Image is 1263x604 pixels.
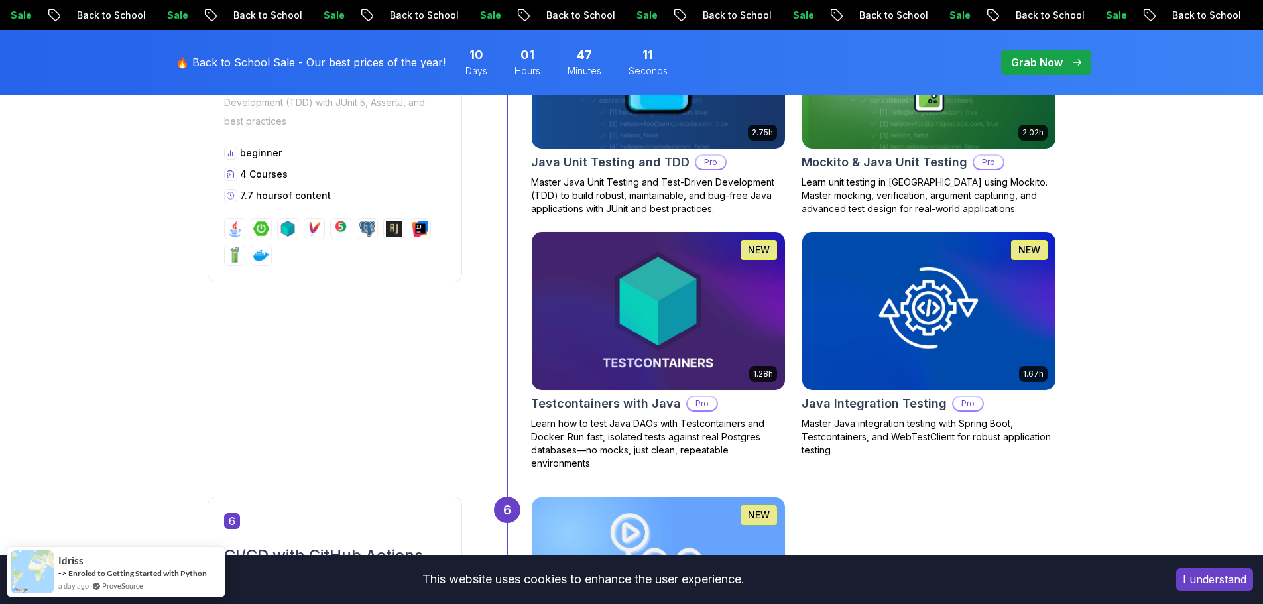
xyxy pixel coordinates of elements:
p: 2.02h [1022,127,1044,138]
p: Learn how to test Java DAOs with Testcontainers and Docker. Run fast, isolated tests against real... [531,417,786,470]
p: Learn unit testing in [GEOGRAPHIC_DATA] using Mockito. Master mocking, verification, argument cap... [802,176,1056,215]
span: 47 Minutes [577,46,592,64]
img: Java Integration Testing card [802,232,1055,390]
p: Back to School [42,9,133,22]
h2: CI/CD with GitHub Actions [224,545,446,566]
h2: Mockito & Java Unit Testing [802,153,967,172]
a: Testcontainers with Java card1.28hNEWTestcontainers with JavaProLearn how to test Java DAOs with ... [531,231,786,470]
p: Back to School [512,9,602,22]
p: Back to School [199,9,289,22]
div: This website uses cookies to enhance the user experience. [10,565,1156,594]
h2: Java Integration Testing [802,394,947,413]
h2: Java Unit Testing and TDD [531,153,690,172]
p: Sale [133,9,175,22]
img: postgres logo [359,221,375,237]
p: Back to School [1138,9,1228,22]
img: spring-boot logo [253,221,269,237]
p: Pro [696,156,725,169]
p: Pro [953,397,983,410]
h2: Testcontainers with Java [531,394,681,413]
img: Testcontainers with Java card [532,232,785,390]
span: 10 Days [469,46,483,64]
p: 2.75h [752,127,773,138]
p: 1.67h [1023,369,1044,379]
a: Enroled to Getting Started with Python [68,568,207,578]
p: NEW [748,509,770,522]
p: Sale [1071,9,1114,22]
p: Sale [446,9,488,22]
img: testcontainers logo [280,221,296,237]
span: 1 Hours [520,46,534,64]
p: 🔥 Back to School Sale - Our best prices of the year! [176,54,446,70]
span: 4 Courses [240,168,288,180]
a: Java Integration Testing card1.67hNEWJava Integration TestingProMaster Java integration testing w... [802,231,1056,457]
span: idriss [58,555,84,566]
p: 7.7 hours of content [240,189,331,202]
p: Sale [758,9,801,22]
p: Master Java Unit Testing and Test-Driven Development (TDD) with JUnit 5, AssertJ, and best practices [224,75,446,131]
img: mockito logo [227,247,243,263]
p: beginner [240,147,282,160]
img: assertj logo [386,221,402,237]
p: Back to School [825,9,915,22]
p: Master Java integration testing with Spring Boot, Testcontainers, and WebTestClient for robust ap... [802,417,1056,457]
img: intellij logo [412,221,428,237]
p: Back to School [668,9,758,22]
p: NEW [1018,243,1040,257]
span: a day ago [58,580,89,591]
img: provesource social proof notification image [11,550,54,593]
p: Sale [602,9,644,22]
p: Grab Now [1011,54,1063,70]
button: Accept cookies [1176,568,1253,591]
span: -> [58,568,67,578]
span: Days [465,64,487,78]
img: java logo [227,221,243,237]
p: Pro [688,397,717,410]
p: Sale [289,9,331,22]
p: Sale [915,9,957,22]
div: 6 [494,497,520,523]
img: junit logo [333,221,349,237]
img: docker logo [253,247,269,263]
p: NEW [748,243,770,257]
p: Back to School [981,9,1071,22]
span: 6 [224,513,240,529]
span: 11 Seconds [642,46,653,64]
p: Back to School [355,9,446,22]
p: 1.28h [753,369,773,379]
span: Minutes [568,64,601,78]
p: Pro [974,156,1003,169]
a: ProveSource [102,580,143,591]
span: Seconds [629,64,668,78]
span: Hours [514,64,540,78]
p: Master Java Unit Testing and Test-Driven Development (TDD) to build robust, maintainable, and bug... [531,176,786,215]
img: maven logo [306,221,322,237]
